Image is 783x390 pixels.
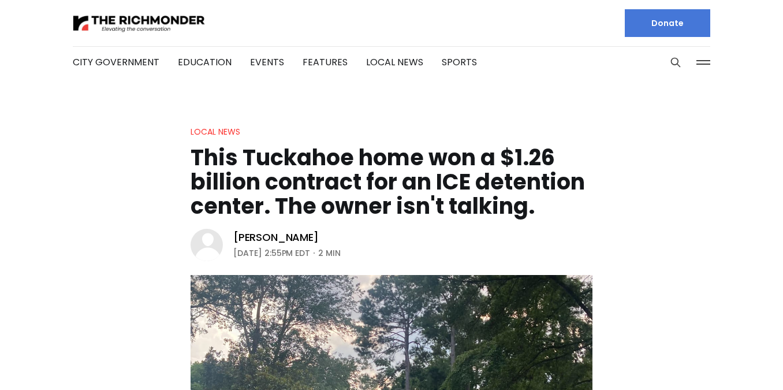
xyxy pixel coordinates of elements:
span: 2 min [318,246,341,260]
a: Features [303,55,348,69]
iframe: portal-trigger [685,333,783,390]
a: Local News [366,55,423,69]
a: [PERSON_NAME] [233,231,319,244]
a: Sports [442,55,477,69]
a: City Government [73,55,159,69]
a: Local News [191,126,240,138]
img: The Richmonder [73,13,206,34]
h1: This Tuckahoe home won a $1.26 billion contract for an ICE detention center. The owner isn't talk... [191,146,592,218]
time: [DATE] 2:55PM EDT [233,246,310,260]
a: Education [178,55,232,69]
a: Events [250,55,284,69]
a: Donate [625,9,710,37]
button: Search this site [667,54,684,71]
